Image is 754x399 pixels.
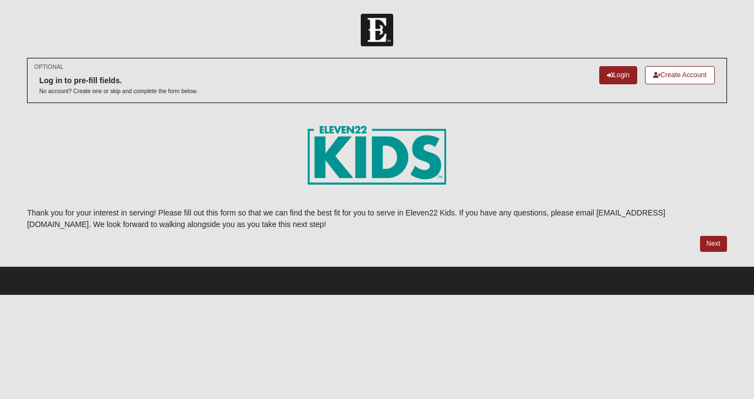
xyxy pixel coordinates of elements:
img: Church of Eleven22 Logo [361,14,393,46]
a: Login [599,66,637,84]
small: OPTIONAL [34,63,63,71]
span: Thank you for your interest in serving! Please fill out this form so that we can find the best fi... [27,208,665,229]
p: No account? Create one or skip and complete the form below. [39,87,198,95]
a: Create Account [645,66,715,84]
a: Next [700,236,727,252]
h6: Log in to pre-fill fields. [39,76,198,85]
img: E22-kids-pms7716-TM.png [307,126,446,184]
